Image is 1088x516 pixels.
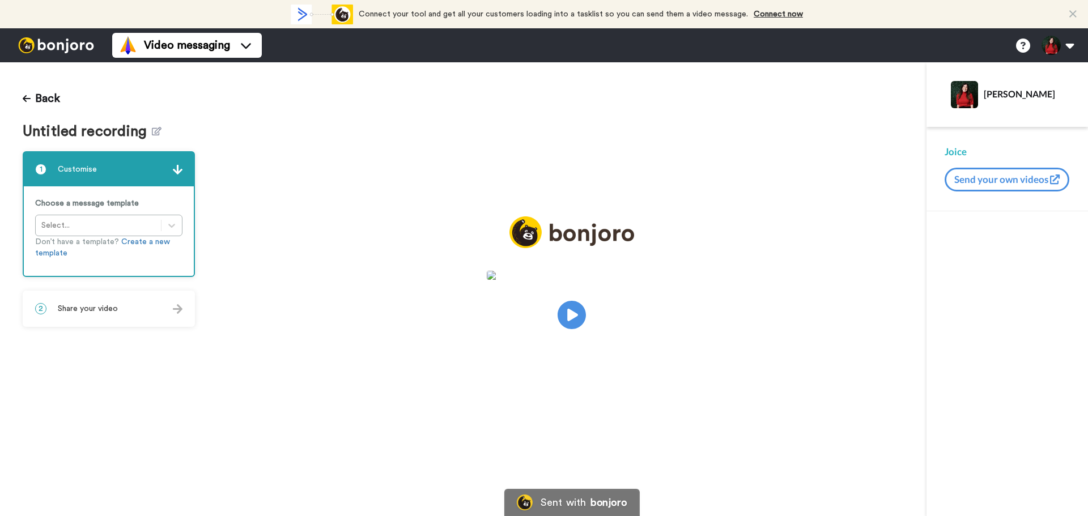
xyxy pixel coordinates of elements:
[35,236,182,259] p: Don’t have a template?
[945,168,1069,191] button: Send your own videos
[23,123,152,140] span: Untitled recording
[951,81,978,108] img: Profile Image
[58,303,118,314] span: Share your video
[35,198,182,209] p: Choose a message template
[35,238,170,257] a: Create a new template
[35,303,46,314] span: 2
[23,291,195,327] div: 2Share your video
[509,216,634,249] img: logo_full.png
[14,37,99,53] img: bj-logo-header-white.svg
[984,88,1069,99] div: [PERSON_NAME]
[945,145,1070,159] div: Joice
[541,497,586,508] div: Sent with
[119,36,137,54] img: vm-color.svg
[754,10,803,18] a: Connect now
[144,37,230,53] span: Video messaging
[23,85,60,112] button: Back
[58,164,97,175] span: Customise
[35,164,46,175] span: 1
[291,5,353,24] div: animation
[590,497,627,508] div: bonjoro
[517,494,533,510] img: Bonjoro Logo
[504,489,639,516] a: Bonjoro LogoSent withbonjoro
[173,165,182,174] img: arrow.svg
[487,271,657,280] img: 8a410b7e-ec0e-4824-bfb3-7454b9e7a50b.jpg
[173,304,182,314] img: arrow.svg
[359,10,748,18] span: Connect your tool and get all your customers loading into a tasklist so you can send them a video...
